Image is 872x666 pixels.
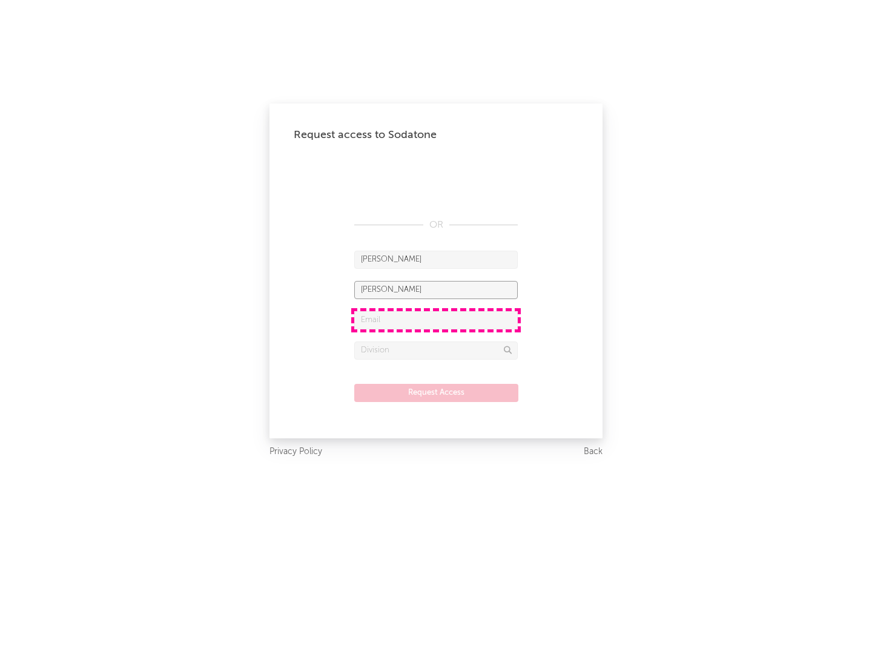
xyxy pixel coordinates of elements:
[354,341,518,360] input: Division
[354,218,518,232] div: OR
[354,384,518,402] button: Request Access
[354,251,518,269] input: First Name
[584,444,603,460] a: Back
[269,444,322,460] a: Privacy Policy
[354,281,518,299] input: Last Name
[354,311,518,329] input: Email
[294,128,578,142] div: Request access to Sodatone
